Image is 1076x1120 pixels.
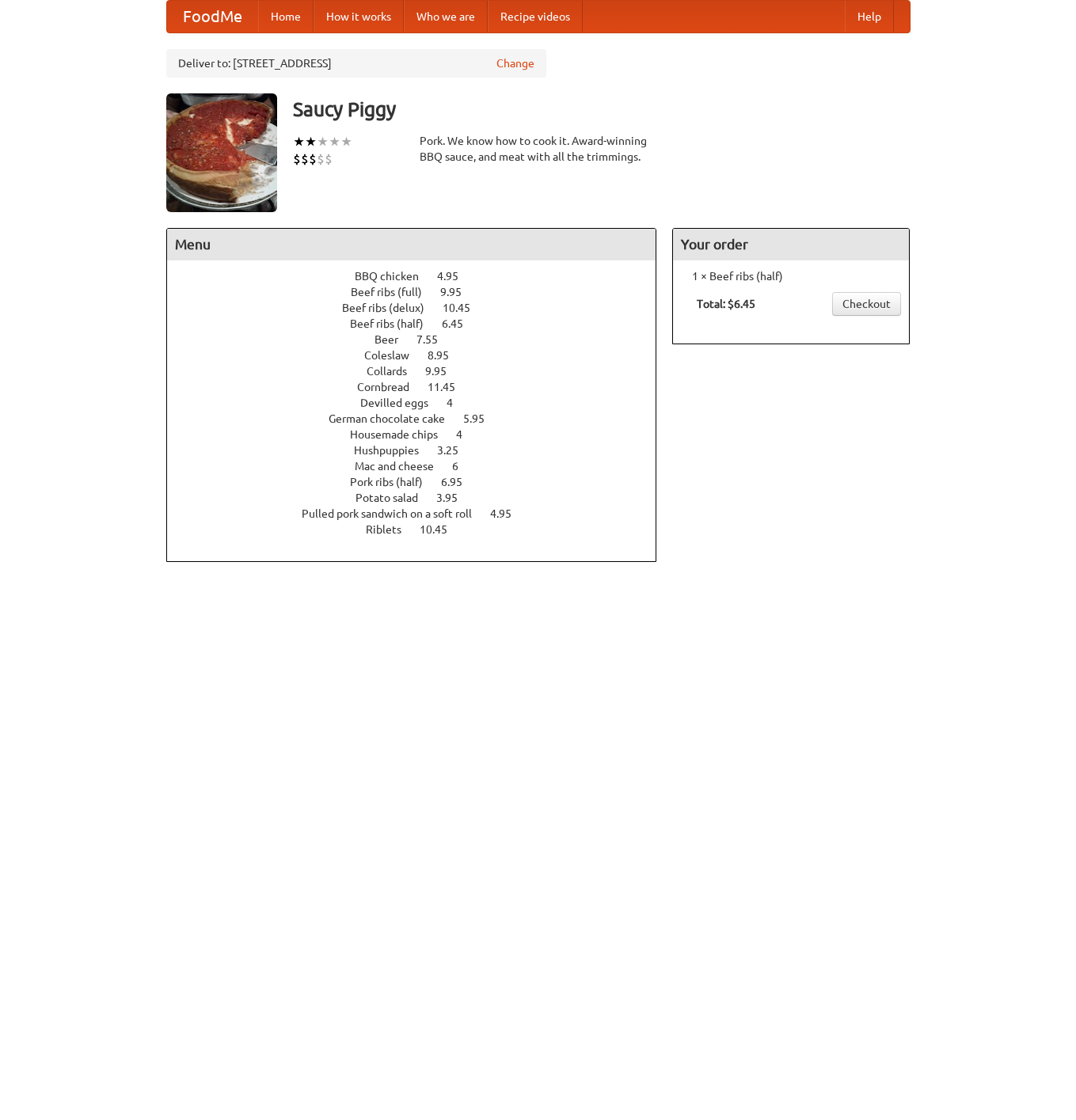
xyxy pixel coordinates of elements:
[456,428,478,441] span: 4
[428,381,471,393] span: 11.45
[488,1,583,32] a: Recipe videos
[302,507,541,520] a: Pulled pork sandwich on a soft roll 4.95
[355,270,435,283] span: BBQ chicken
[329,412,514,425] a: German chocolate cake 5.95
[832,292,901,316] a: Checkout
[420,523,463,536] span: 10.45
[329,133,340,150] li: ★
[293,133,305,150] li: ★
[293,93,911,125] h3: Saucy Piggy
[425,365,462,378] span: 9.95
[416,333,454,346] span: 7.55
[447,397,469,409] span: 4
[354,444,435,457] span: Hushpuppies
[309,150,317,168] li: $
[442,317,479,330] span: 6.45
[443,302,486,314] span: 10.45
[342,302,440,314] span: Beef ribs (delux)
[845,1,894,32] a: Help
[350,476,439,488] span: Pork ribs (half)
[357,381,425,393] span: Cornbread
[355,492,487,504] a: Potato salad 3.95
[317,150,325,168] li: $
[360,397,444,409] span: Devilled eggs
[452,460,474,473] span: 6
[354,444,488,457] a: Hushpuppies 3.25
[258,1,314,32] a: Home
[681,268,901,284] li: 1 × Beef ribs (half)
[436,492,473,504] span: 3.95
[496,55,534,71] a: Change
[350,476,492,488] a: Pork ribs (half) 6.95
[350,317,439,330] span: Beef ribs (half)
[366,523,477,536] a: Riblets 10.45
[490,507,527,520] span: 4.95
[357,381,485,393] a: Cornbread 11.45
[428,349,465,362] span: 8.95
[340,133,352,150] li: ★
[351,286,491,298] a: Beef ribs (full) 9.95
[302,507,488,520] span: Pulled pork sandwich on a soft roll
[329,412,461,425] span: German chocolate cake
[325,150,333,168] li: $
[375,333,414,346] span: Beer
[293,150,301,168] li: $
[441,476,478,488] span: 6.95
[350,428,454,441] span: Housemade chips
[355,270,488,283] a: BBQ chicken 4.95
[351,286,438,298] span: Beef ribs (full)
[355,460,450,473] span: Mac and cheese
[364,349,478,362] a: Coleslaw 8.95
[673,229,909,260] h4: Your order
[367,365,476,378] a: Collards 9.95
[355,492,434,504] span: Potato salad
[697,298,755,310] b: Total: $6.45
[437,270,474,283] span: 4.95
[342,302,500,314] a: Beef ribs (delux) 10.45
[420,133,657,165] div: Pork. We know how to cook it. Award-winning BBQ sauce, and meat with all the trimmings.
[350,428,492,441] a: Housemade chips 4
[360,397,482,409] a: Devilled eggs 4
[437,444,474,457] span: 3.25
[350,317,492,330] a: Beef ribs (half) 6.45
[366,523,417,536] span: Riblets
[167,1,258,32] a: FoodMe
[375,333,467,346] a: Beer 7.55
[367,365,423,378] span: Collards
[463,412,500,425] span: 5.95
[305,133,317,150] li: ★
[166,49,546,78] div: Deliver to: [STREET_ADDRESS]
[301,150,309,168] li: $
[166,93,277,212] img: angular.jpg
[167,229,656,260] h4: Menu
[440,286,477,298] span: 9.95
[364,349,425,362] span: Coleslaw
[314,1,404,32] a: How it works
[317,133,329,150] li: ★
[404,1,488,32] a: Who we are
[355,460,488,473] a: Mac and cheese 6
